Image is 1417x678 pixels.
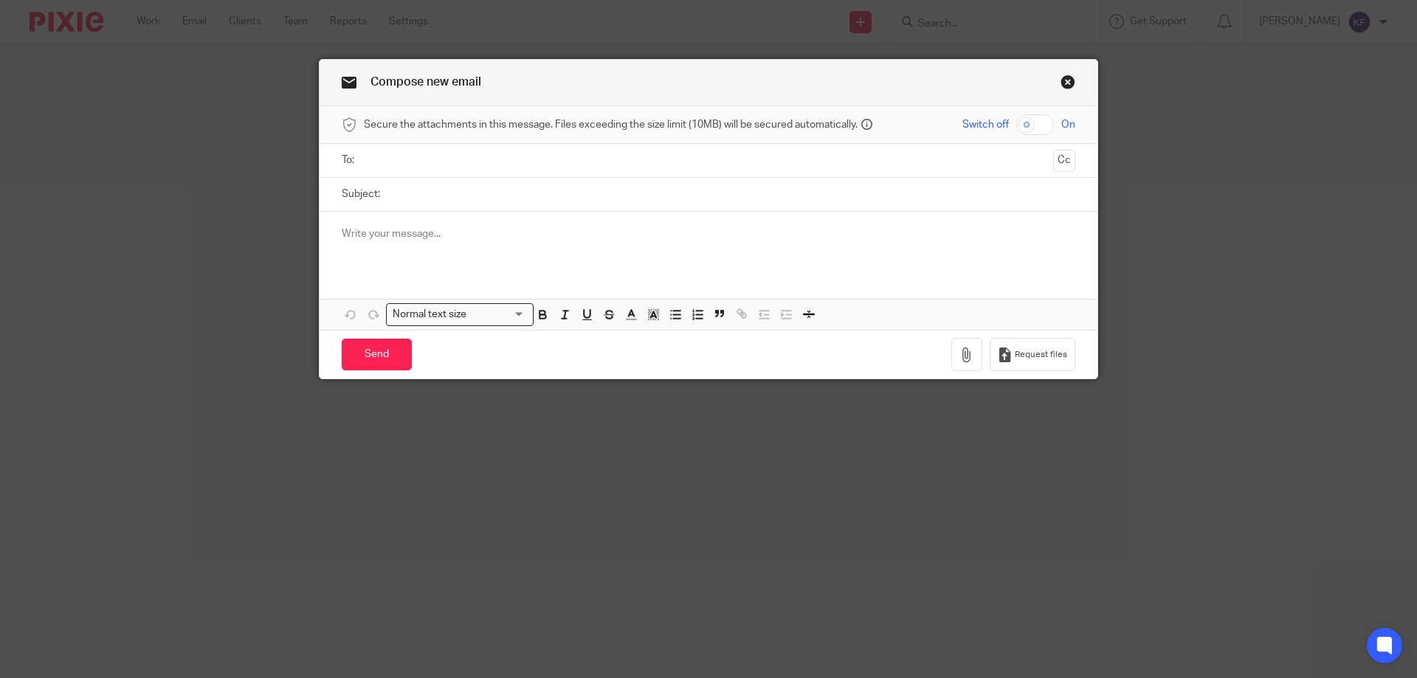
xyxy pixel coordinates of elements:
span: On [1061,117,1075,132]
span: Normal text size [390,307,470,322]
label: Subject: [342,187,380,201]
span: Request files [1015,349,1067,361]
a: Close this dialog window [1061,75,1075,94]
span: Secure the attachments in this message. Files exceeding the size limit (10MB) will be secured aut... [364,117,858,132]
input: Send [342,339,412,370]
div: Search for option [386,303,534,326]
input: Search for option [472,307,525,322]
span: Compose new email [370,76,481,88]
button: Request files [990,338,1075,371]
button: Cc [1053,150,1075,172]
span: Switch off [962,117,1009,132]
label: To: [342,153,358,167]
